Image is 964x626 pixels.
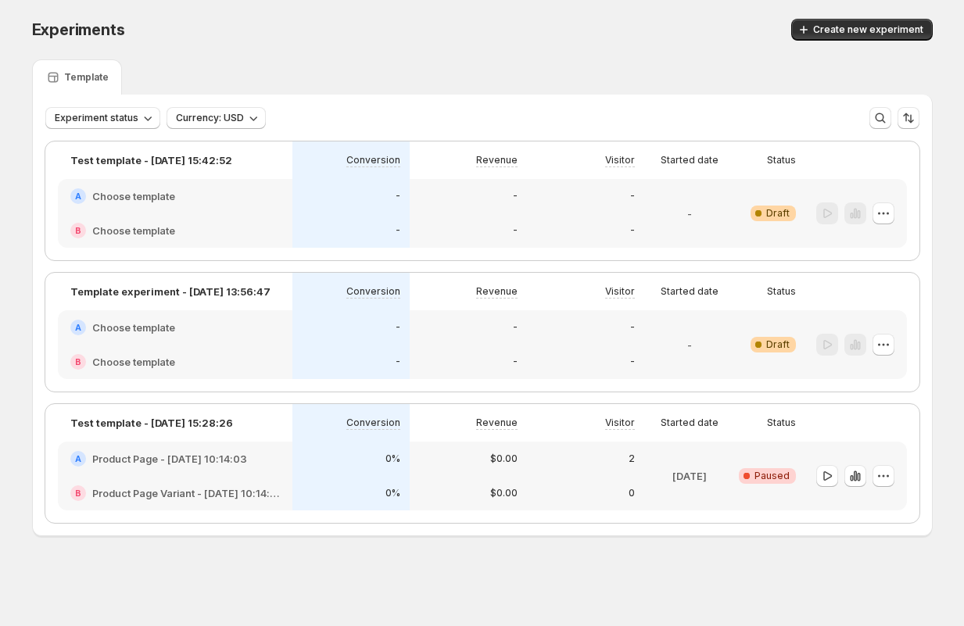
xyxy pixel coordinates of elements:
[898,107,919,129] button: Sort the results
[75,191,81,201] h2: A
[605,417,635,429] p: Visitor
[385,487,400,499] p: 0%
[396,190,400,202] p: -
[767,154,796,166] p: Status
[70,284,271,299] p: Template experiment - [DATE] 13:56:47
[791,19,933,41] button: Create new experiment
[346,417,400,429] p: Conversion
[661,285,719,298] p: Started date
[605,154,635,166] p: Visitor
[92,188,175,204] h2: Choose template
[92,354,175,370] h2: Choose template
[661,154,719,166] p: Started date
[630,321,635,334] p: -
[630,224,635,237] p: -
[766,207,790,220] span: Draft
[176,112,244,124] span: Currency: USD
[767,285,796,298] p: Status
[513,321,518,334] p: -
[346,154,400,166] p: Conversion
[396,224,400,237] p: -
[92,485,280,501] h2: Product Page Variant - [DATE] 10:14:03
[75,323,81,332] h2: A
[490,453,518,465] p: $0.00
[75,357,81,367] h2: B
[75,454,81,463] h2: A
[167,107,266,129] button: Currency: USD
[476,285,518,298] p: Revenue
[513,224,518,237] p: -
[476,154,518,166] p: Revenue
[629,453,635,465] p: 2
[70,152,232,168] p: Test template - [DATE] 15:42:52
[64,71,109,84] p: Template
[672,468,707,484] p: [DATE]
[45,107,160,129] button: Experiment status
[605,285,635,298] p: Visitor
[385,453,400,465] p: 0%
[490,487,518,499] p: $0.00
[687,206,692,221] p: -
[70,415,233,431] p: Test template - [DATE] 15:28:26
[476,417,518,429] p: Revenue
[513,356,518,368] p: -
[754,470,790,482] span: Paused
[661,417,719,429] p: Started date
[396,356,400,368] p: -
[513,190,518,202] p: -
[92,451,247,467] h2: Product Page - [DATE] 10:14:03
[396,321,400,334] p: -
[32,20,125,39] span: Experiments
[687,337,692,352] p: -
[630,356,635,368] p: -
[346,285,400,298] p: Conversion
[75,226,81,235] h2: B
[630,190,635,202] p: -
[75,488,81,498] h2: B
[92,320,175,335] h2: Choose template
[92,223,175,238] h2: Choose template
[813,23,923,36] span: Create new experiment
[767,417,796,429] p: Status
[629,487,635,499] p: 0
[55,112,138,124] span: Experiment status
[766,338,790,351] span: Draft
